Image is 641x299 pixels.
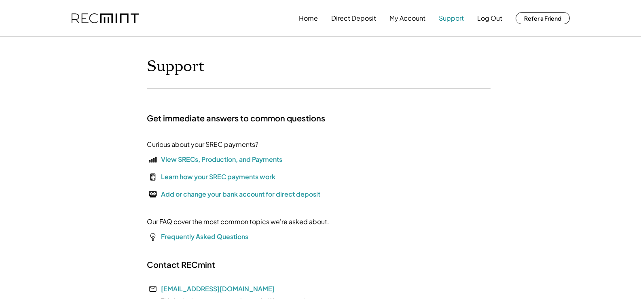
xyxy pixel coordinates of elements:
[516,12,570,24] button: Refer a Friend
[72,13,139,23] img: recmint-logotype%403x.png
[147,259,215,270] h2: Contact RECmint
[161,155,282,164] div: View SRECs, Production, and Payments
[161,189,320,199] div: Add or change your bank account for direct deposit
[477,10,502,26] button: Log Out
[147,217,329,227] div: Our FAQ cover the most common topics we're asked about.
[439,10,464,26] button: Support
[299,10,318,26] button: Home
[147,57,205,76] h1: Support
[161,232,248,241] a: Frequently Asked Questions
[147,140,258,149] div: Curious about your SREC payments?
[161,284,275,293] a: [EMAIL_ADDRESS][DOMAIN_NAME]
[161,172,275,182] div: Learn how your SREC payments work
[331,10,376,26] button: Direct Deposit
[147,113,325,123] h2: Get immediate answers to common questions
[389,10,425,26] button: My Account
